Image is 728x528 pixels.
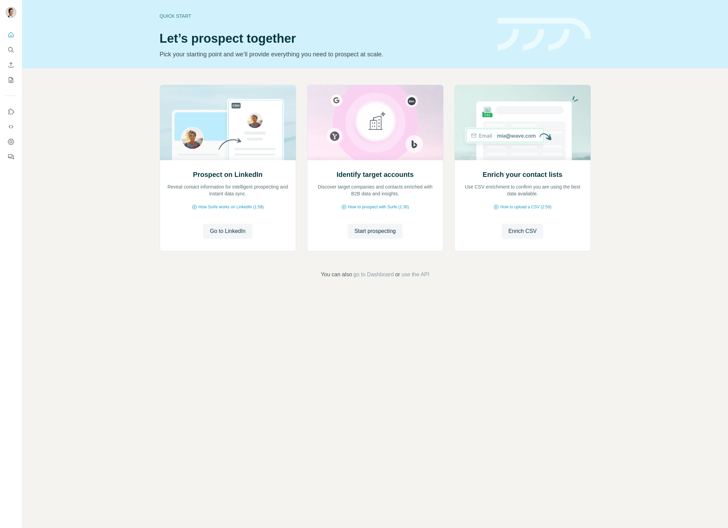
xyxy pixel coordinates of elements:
img: Enrich your contact lists [454,85,591,160]
p: Use CSV enrichment to confirm you are using the best data available. [462,183,584,197]
h1: Let’s prospect together [160,32,489,45]
button: go to Dashboard [353,270,394,279]
span: You can also [321,270,352,279]
button: Quick start [5,29,16,41]
img: Avatar [5,7,16,18]
span: Go to LinkedIn [210,227,246,235]
span: or [395,270,400,279]
button: Use Surfe on LinkedIn [5,106,16,118]
span: How to prospect with Surfe (1:30) [348,204,409,210]
p: Pick your starting point and we’ll provide everything you need to prospect at scale. [160,50,489,59]
p: Discover target companies and contacts enriched with B2B data and insights. [314,183,436,197]
p: Reveal contact information for intelligent prospecting and instant data sync. [167,183,289,197]
h2: Identify target accounts [336,170,414,179]
span: Enrich CSV [508,227,537,235]
h2: Prospect on LinkedIn [193,170,262,179]
img: banner [498,18,591,51]
span: Start prospecting [355,227,396,235]
button: Feedback [5,151,16,163]
button: Enrich CSV [5,59,16,71]
button: Use Surfe API [5,121,16,133]
img: Prospect on LinkedIn [160,85,296,160]
button: use the API [401,270,429,279]
button: Start prospecting [348,224,403,239]
span: How Surfe works on LinkedIn (1:58) [199,204,264,210]
img: Identify target accounts [307,85,444,160]
button: Enrich CSV [502,224,544,239]
button: My lists [5,74,16,86]
button: Go to LinkedIn [203,224,252,239]
div: Quick start [160,13,489,19]
button: Dashboard [5,136,16,148]
button: Search [5,44,16,56]
h2: Enrich your contact lists [482,170,562,179]
span: How to upload a CSV (2:59) [500,204,551,210]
